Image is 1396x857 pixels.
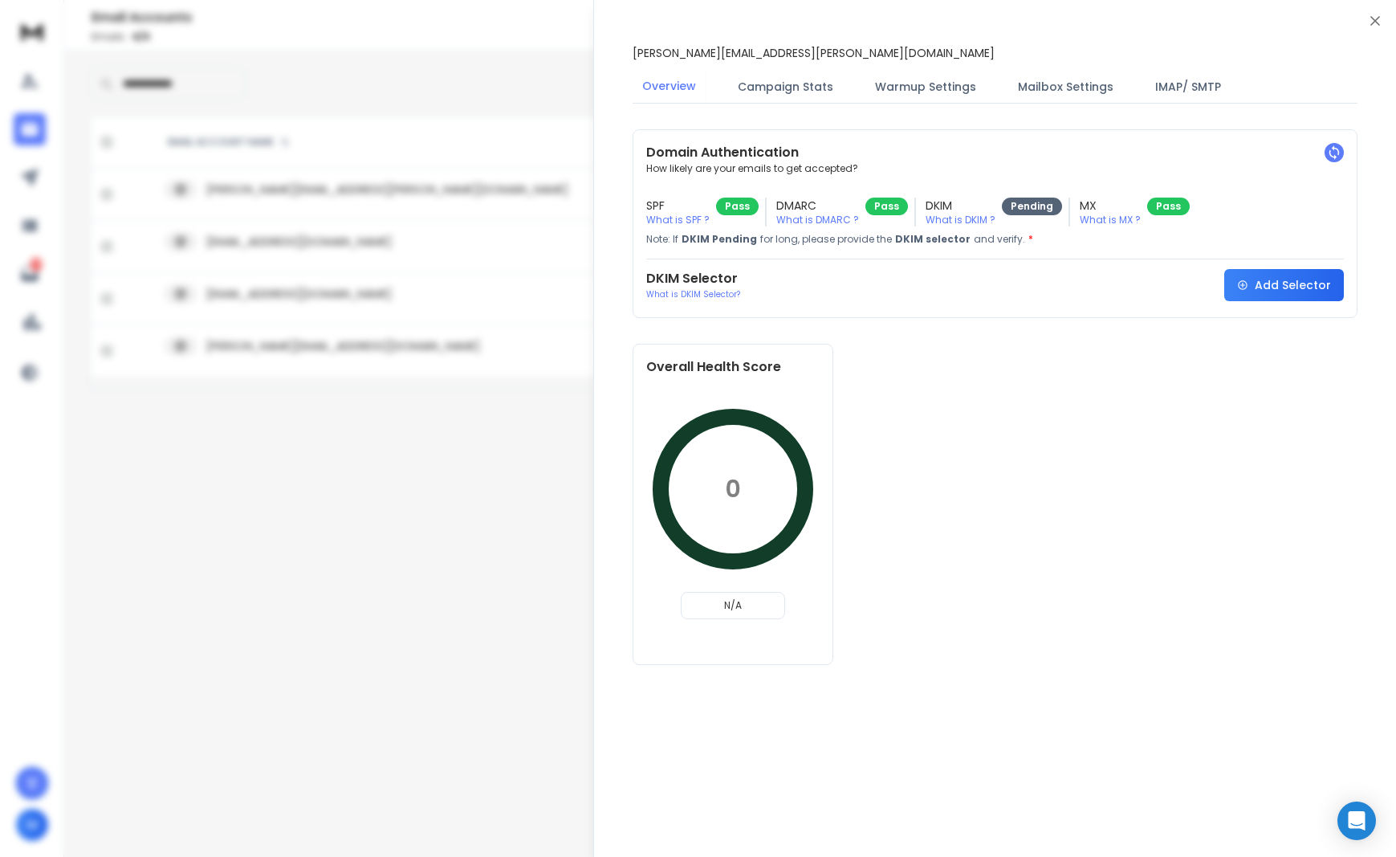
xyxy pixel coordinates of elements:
div: Pending [1002,198,1062,215]
h2: Overall Health Score [646,357,820,377]
p: What is SPF ? [646,214,710,226]
p: How likely are your emails to get accepted? [646,162,1344,175]
button: Campaign Stats [728,69,843,104]
h3: MX [1080,198,1141,214]
h2: DKIM Selector [646,269,740,288]
h2: Domain Authentication [646,143,1344,162]
span: DKIM Pending [682,233,757,246]
p: Note: If for long, please provide the and verify. [646,233,1344,246]
button: Add Selector [1224,269,1344,301]
button: IMAP/ SMTP [1146,69,1231,104]
span: DKIM selector [895,233,971,246]
h3: DKIM [926,198,995,214]
p: What is MX ? [1080,214,1141,226]
div: Pass [1147,198,1190,215]
div: Pass [865,198,908,215]
p: What is DMARC ? [776,214,859,226]
p: What is DKIM Selector? [646,288,740,300]
button: Warmup Settings [865,69,986,104]
p: What is DKIM ? [926,214,995,226]
p: N/A [688,599,778,612]
h3: DMARC [776,198,859,214]
button: Overview [633,68,706,105]
div: Pass [716,198,759,215]
h3: SPF [646,198,710,214]
button: Mailbox Settings [1008,69,1123,104]
p: [PERSON_NAME][EMAIL_ADDRESS][PERSON_NAME][DOMAIN_NAME] [633,45,995,61]
div: Open Intercom Messenger [1337,802,1376,840]
p: 0 [725,475,741,504]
